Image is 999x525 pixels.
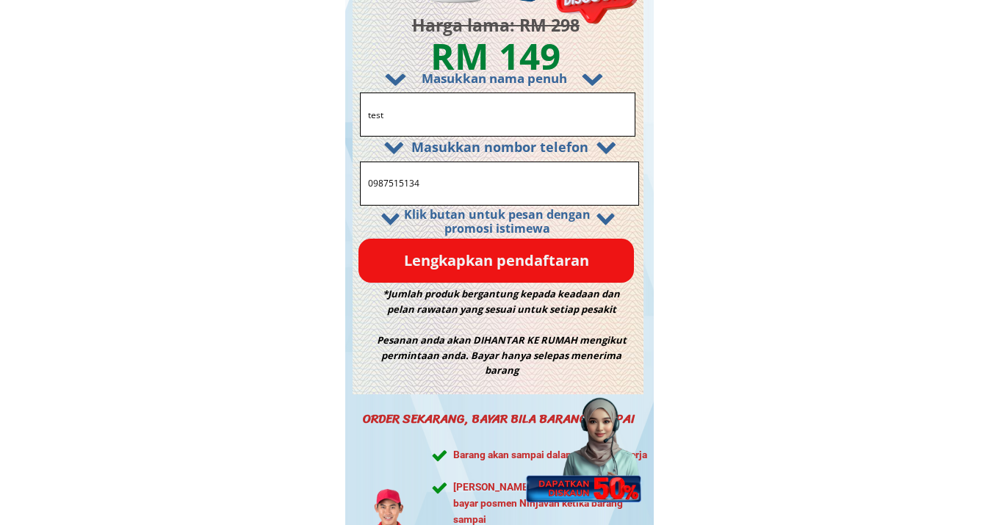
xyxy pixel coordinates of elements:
[358,239,634,283] p: Lengkapkan pendaftaran
[370,286,632,378] h3: *Jumlah produk bergantung kepada keadaan dan pelan rawatan yang sesuai untuk setiap pesakit Pesan...
[364,93,631,136] input: Nama penuh
[350,409,646,449] div: ORDER SEKARANG, BAYAR BILA BARANG SAMPAI
[453,447,655,479] h3: Barang akan sampai dalam 1-3 hari bekerja
[368,68,621,88] h3: Masukkan nama penuh
[375,12,616,39] h3: Harga lama: RM 298
[388,26,604,84] h3: RM 149
[364,162,634,205] input: Nombor telefon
